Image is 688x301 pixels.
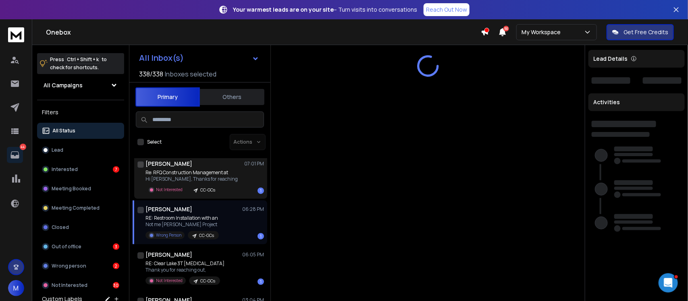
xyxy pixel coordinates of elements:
button: Others [200,88,264,106]
div: 1 [258,233,264,239]
p: Re: RFQ Construction Management at [145,169,238,176]
button: Closed [37,219,124,235]
p: Not Interested [52,282,87,289]
p: Press to check for shortcuts. [50,56,107,72]
span: 338 / 338 [139,69,163,79]
button: All Campaigns [37,77,124,93]
button: Out of office3 [37,239,124,255]
p: Hi [PERSON_NAME], Thanks for reaching [145,176,238,182]
iframe: Intercom live chat [659,273,678,293]
button: All Status [37,123,124,139]
p: CC-GCs [200,187,215,193]
p: Thank you for reaching out, [145,267,224,273]
p: CC-GCs [199,233,214,239]
p: Lead [52,147,63,153]
h1: Onebox [46,27,481,37]
p: Wrong Person [156,232,181,238]
p: – Turn visits into conversations [233,6,417,14]
div: 1 [258,188,264,194]
button: All Inbox(s) [133,50,266,66]
p: Interested [52,166,78,173]
h1: All Inbox(s) [139,54,184,62]
p: Meeting Booked [52,186,91,192]
p: 06:28 PM [242,206,264,212]
p: RE: Clear Lake 3T [MEDICAL_DATA] [145,260,224,267]
span: Ctrl + Shift + k [66,55,100,64]
button: Get Free Credits [607,24,674,40]
p: 06:05 PM [242,252,264,258]
a: Reach Out Now [424,3,470,16]
button: Meeting Booked [37,181,124,197]
p: RE: Restroom Installation with an [145,215,219,221]
h3: Filters [37,107,124,118]
p: Not Interested [156,278,183,284]
img: logo [8,27,24,42]
button: Lead [37,142,124,158]
div: 7 [113,166,119,173]
button: Meeting Completed [37,200,124,216]
h1: [PERSON_NAME] [145,160,192,168]
p: Wrong person [52,263,86,269]
p: CC-GCs [200,278,215,284]
h3: Inboxes selected [165,69,216,79]
h1: [PERSON_NAME] [145,251,192,259]
p: Out of office [52,243,81,250]
p: 44 [20,144,26,150]
p: Get Free Credits [624,28,668,36]
button: Wrong person2 [37,258,124,274]
p: All Status [52,128,75,134]
a: 44 [7,147,23,163]
div: 2 [113,263,119,269]
button: M [8,280,24,296]
p: 07:01 PM [244,161,264,167]
label: Select [147,139,162,145]
p: Closed [52,224,69,231]
p: Not me [PERSON_NAME] Project [145,221,219,228]
div: Activities [588,93,685,111]
p: My Workspace [522,28,564,36]
div: 3 [113,243,119,250]
div: 1 [258,278,264,285]
p: Lead Details [593,55,628,63]
strong: Your warmest leads are on your site [233,6,334,13]
p: Meeting Completed [52,205,100,211]
button: Not Interested30 [37,277,124,293]
button: Interested7 [37,161,124,177]
p: Reach Out Now [426,6,467,14]
h1: [PERSON_NAME] [145,205,192,213]
span: 50 [503,26,509,31]
p: Not Interested [156,187,183,193]
h1: All Campaigns [44,81,83,89]
div: 30 [113,282,119,289]
button: Primary [135,87,200,107]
